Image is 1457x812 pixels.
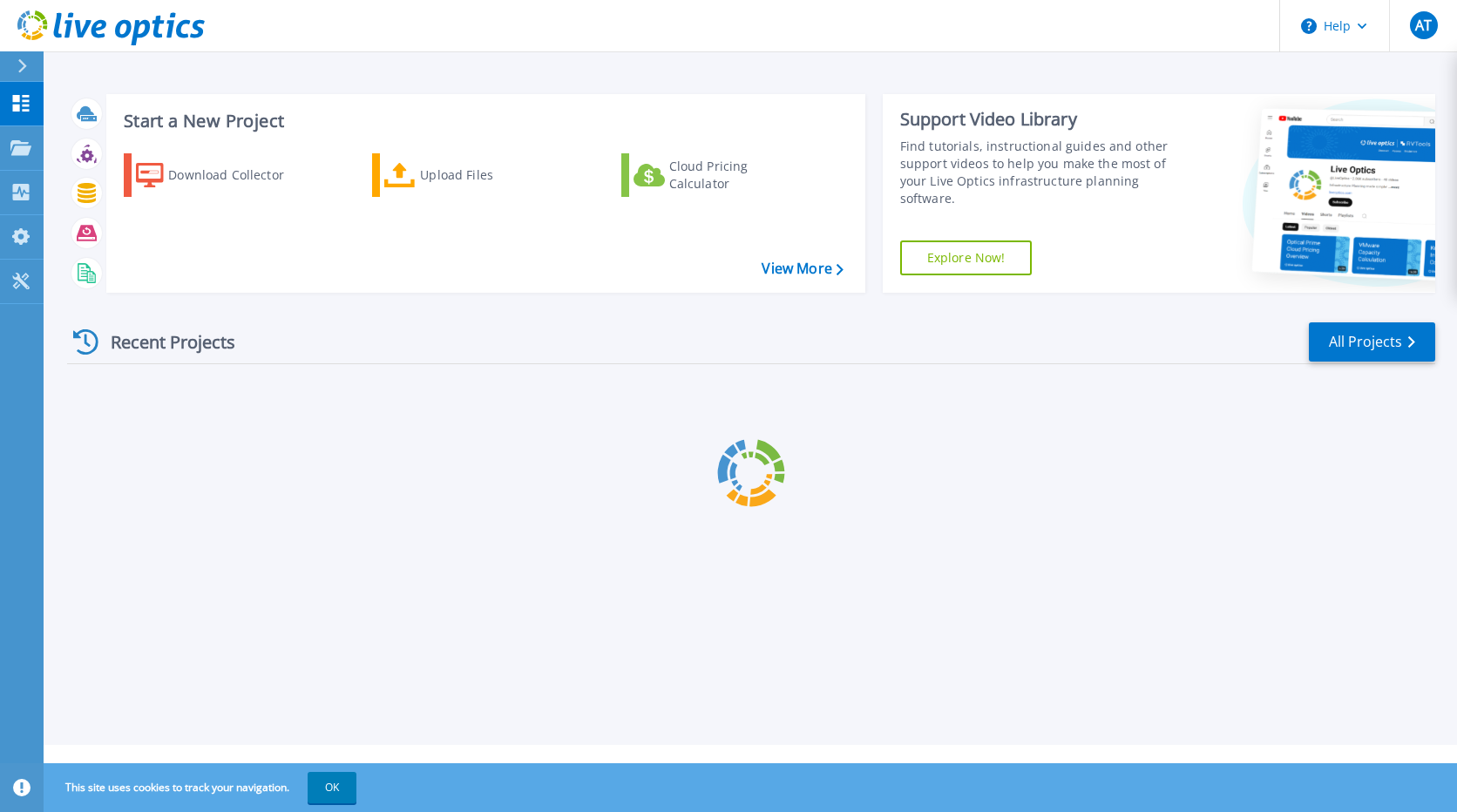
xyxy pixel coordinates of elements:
[124,112,843,131] h3: Start a New Project
[372,153,566,197] a: Upload Files
[762,261,843,277] a: View More
[1309,322,1435,362] a: All Projects
[67,321,259,363] div: Recent Projects
[124,153,318,197] a: Download Collector
[308,772,356,803] button: OK
[900,108,1180,131] div: Support Video Library
[48,772,356,803] span: This site uses cookies to track your navigation.
[420,158,559,193] div: Upload Files
[669,158,809,193] div: Cloud Pricing Calculator
[168,158,308,193] div: Download Collector
[900,240,1033,275] a: Explore Now!
[1415,18,1432,32] span: AT
[621,153,816,197] a: Cloud Pricing Calculator
[900,138,1180,207] div: Find tutorials, instructional guides and other support videos to help you make the most of your L...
